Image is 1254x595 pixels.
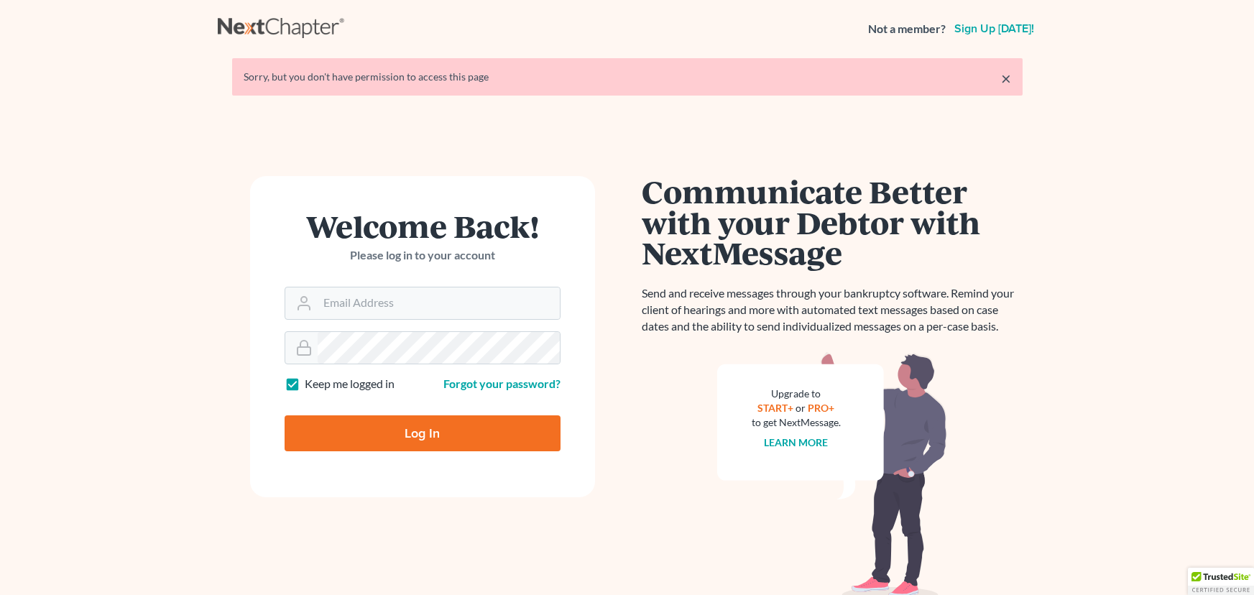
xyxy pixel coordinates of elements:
div: Sorry, but you don't have permission to access this page [244,70,1011,84]
p: Send and receive messages through your bankruptcy software. Remind your client of hearings and mo... [642,285,1023,335]
strong: Not a member? [868,21,946,37]
a: × [1001,70,1011,87]
p: Please log in to your account [285,247,561,264]
input: Email Address [318,287,560,319]
h1: Communicate Better with your Debtor with NextMessage [642,176,1023,268]
div: TrustedSite Certified [1188,568,1254,595]
label: Keep me logged in [305,376,395,392]
span: or [796,402,806,414]
a: START+ [757,402,793,414]
h1: Welcome Back! [285,211,561,241]
a: Forgot your password? [443,377,561,390]
input: Log In [285,415,561,451]
a: PRO+ [808,402,834,414]
a: Learn more [764,436,828,448]
a: Sign up [DATE]! [951,23,1037,34]
div: to get NextMessage. [752,415,841,430]
div: Upgrade to [752,387,841,401]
